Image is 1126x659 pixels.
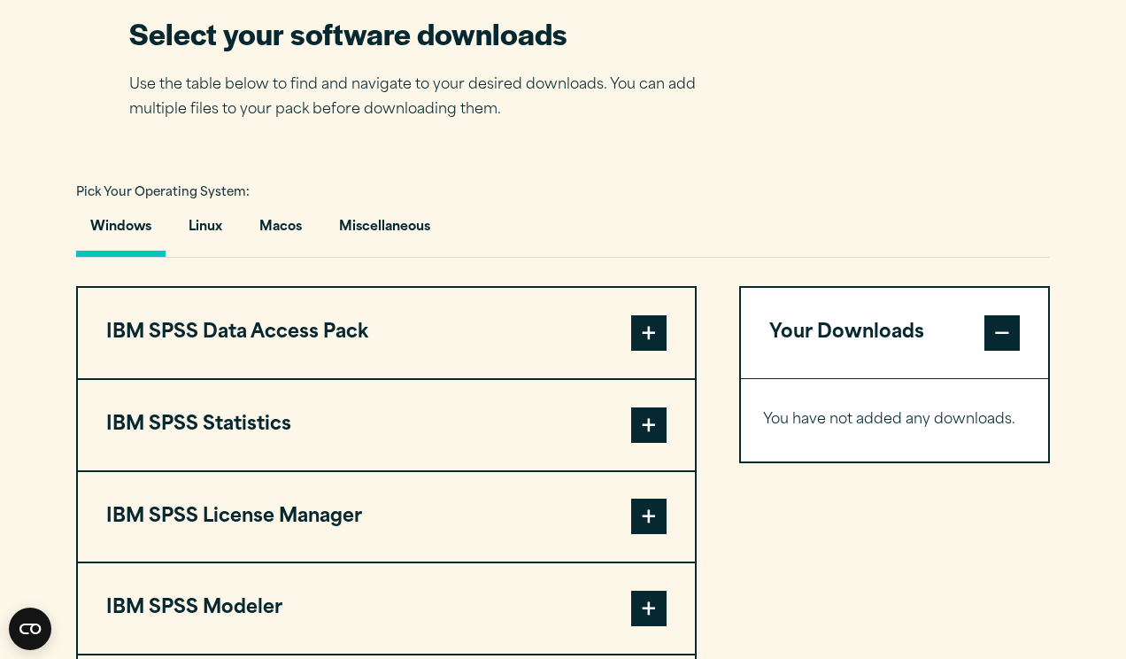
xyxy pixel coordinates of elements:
button: Miscellaneous [325,206,444,257]
button: IBM SPSS Statistics [78,380,695,470]
div: Your Downloads [741,378,1048,461]
button: Windows [76,206,166,257]
button: Your Downloads [741,288,1048,378]
p: You have not added any downloads. [763,407,1026,433]
p: Use the table below to find and navigate to your desired downloads. You can add multiple files to... [129,73,722,124]
button: Linux [174,206,236,257]
h2: Select your software downloads [129,13,722,53]
span: Pick Your Operating System: [76,187,250,198]
button: IBM SPSS Modeler [78,563,695,654]
button: IBM SPSS Data Access Pack [78,288,695,378]
button: IBM SPSS License Manager [78,472,695,562]
button: Macos [245,206,316,257]
button: Open CMP widget [9,608,51,650]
